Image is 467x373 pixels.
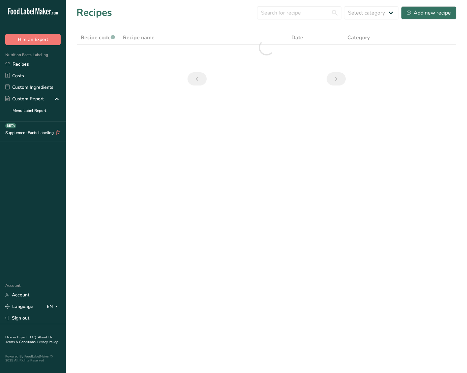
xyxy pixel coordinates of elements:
[30,335,38,340] a: FAQ .
[6,340,37,344] a: Terms & Conditions .
[407,9,451,17] div: Add new recipe
[5,123,16,128] div: BETA
[5,34,61,45] button: Hire an Expert
[5,335,52,344] a: About Us .
[188,72,207,85] a: Previous page
[47,303,61,311] div: EN
[5,355,61,362] div: Powered By FoodLabelMaker © 2025 All Rights Reserved
[5,95,44,102] div: Custom Report
[5,335,29,340] a: Hire an Expert .
[257,6,341,19] input: Search for recipe
[76,5,112,20] h1: Recipes
[37,340,58,344] a: Privacy Policy
[5,301,33,312] a: Language
[401,6,456,19] button: Add new recipe
[327,72,346,85] a: Next page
